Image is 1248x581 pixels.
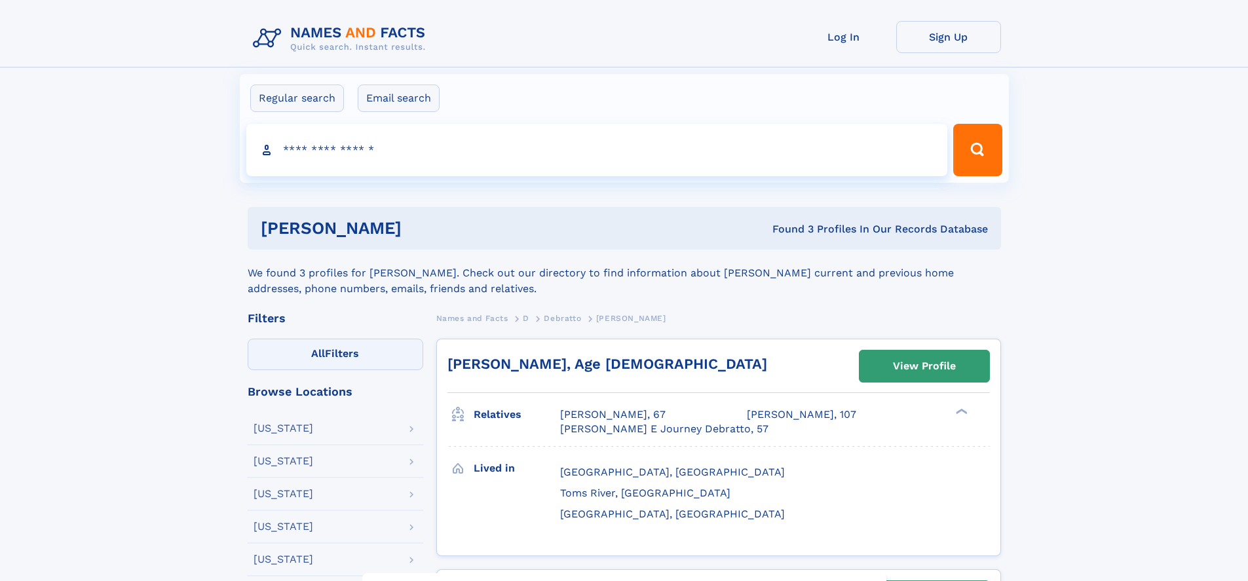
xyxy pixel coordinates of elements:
[358,84,440,112] label: Email search
[560,508,785,520] span: [GEOGRAPHIC_DATA], [GEOGRAPHIC_DATA]
[250,84,344,112] label: Regular search
[560,487,730,499] span: Toms River, [GEOGRAPHIC_DATA]
[254,423,313,434] div: [US_STATE]
[896,21,1001,53] a: Sign Up
[311,347,325,360] span: All
[860,350,989,382] a: View Profile
[261,220,587,236] h1: [PERSON_NAME]
[587,222,988,236] div: Found 3 Profiles In Our Records Database
[953,124,1002,176] button: Search Button
[436,310,508,326] a: Names and Facts
[747,407,856,422] a: [PERSON_NAME], 107
[254,521,313,532] div: [US_STATE]
[953,407,968,416] div: ❯
[544,314,581,323] span: Debratto
[248,339,423,370] label: Filters
[248,386,423,398] div: Browse Locations
[791,21,896,53] a: Log In
[560,407,666,422] a: [PERSON_NAME], 67
[254,554,313,565] div: [US_STATE]
[248,250,1001,297] div: We found 3 profiles for [PERSON_NAME]. Check out our directory to find information about [PERSON_...
[248,312,423,324] div: Filters
[523,310,529,326] a: D
[560,466,785,478] span: [GEOGRAPHIC_DATA], [GEOGRAPHIC_DATA]
[474,403,560,426] h3: Relatives
[523,314,529,323] span: D
[474,457,560,479] h3: Lived in
[254,489,313,499] div: [US_STATE]
[560,422,768,436] a: [PERSON_NAME] E Journey Debratto, 57
[447,356,767,372] a: [PERSON_NAME], Age [DEMOGRAPHIC_DATA]
[893,351,956,381] div: View Profile
[254,456,313,466] div: [US_STATE]
[248,21,436,56] img: Logo Names and Facts
[544,310,581,326] a: Debratto
[596,314,666,323] span: [PERSON_NAME]
[246,124,948,176] input: search input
